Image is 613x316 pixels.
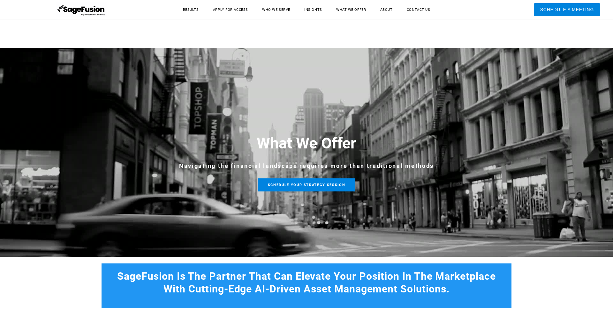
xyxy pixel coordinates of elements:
[177,5,205,15] a: Results
[256,5,297,15] a: Who We Serve
[108,270,505,295] h2: SageFusion Is The Partner That Can Elevate Your Position In The Marketplace With Cutting-Edge AI-...
[400,5,437,15] a: Contact Us
[534,3,600,16] a: Schedule A Meeting
[56,2,107,18] img: SageFusion | Intelligent Investment Management
[179,162,434,169] span: Navigating the financial landscape requires more than traditional methods
[207,5,254,15] a: Apply for Access
[258,178,356,191] a: Schedule Your Strategy Session
[374,5,399,15] a: About
[330,5,372,15] a: What We Offer
[298,5,328,15] a: Insights
[257,134,356,152] font: What We Offer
